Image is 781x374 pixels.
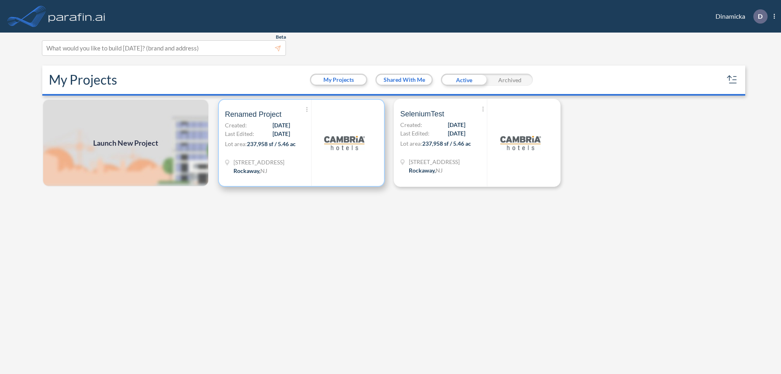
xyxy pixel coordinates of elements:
[441,74,487,86] div: Active
[758,13,763,20] p: D
[93,138,158,149] span: Launch New Project
[47,8,107,24] img: logo
[400,109,444,119] span: SeleniumTest
[400,140,422,147] span: Lot area:
[500,122,541,163] img: logo
[311,75,366,85] button: My Projects
[42,99,209,187] a: Launch New Project
[225,109,281,119] span: Renamed Project
[409,166,443,175] div: Rockaway, NJ
[448,120,465,129] span: [DATE]
[247,140,296,147] span: 237,958 sf / 5.46 ac
[448,129,465,138] span: [DATE]
[273,129,290,138] span: [DATE]
[400,120,422,129] span: Created:
[273,121,290,129] span: [DATE]
[42,99,209,187] img: add
[436,167,443,174] span: NJ
[225,140,247,147] span: Lot area:
[422,140,471,147] span: 237,958 sf / 5.46 ac
[487,74,533,86] div: Archived
[703,9,775,24] div: Dinamicka
[377,75,432,85] button: Shared With Me
[726,73,739,86] button: sort
[233,166,267,175] div: Rockaway, NJ
[409,167,436,174] span: Rockaway ,
[225,121,247,129] span: Created:
[324,122,365,163] img: logo
[225,129,254,138] span: Last Edited:
[400,129,430,138] span: Last Edited:
[233,167,260,174] span: Rockaway ,
[276,34,286,40] span: Beta
[409,157,460,166] span: 321 Mt Hope Ave
[233,158,284,166] span: 321 Mt Hope Ave
[49,72,117,87] h2: My Projects
[260,167,267,174] span: NJ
